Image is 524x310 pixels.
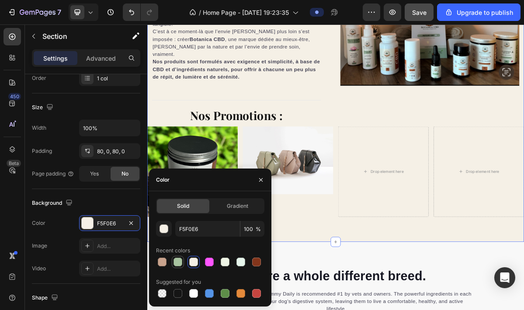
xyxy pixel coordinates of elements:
[203,8,289,17] span: Home Page - [DATE] 19:23:35
[147,24,524,310] iframe: Design area
[97,75,138,83] div: 1 col
[437,3,521,21] button: Upgrade to publish
[7,48,240,76] strong: Nos produits sont formulés avec exigence et simplicité, à base de CBD et d’ingrédients naturels, ...
[90,170,99,178] span: Yes
[32,219,45,227] div: Color
[133,142,259,236] img: image_demo.jpg
[199,8,201,17] span: /
[256,225,261,233] span: %
[97,148,138,155] div: 80, 0, 80, 0
[80,120,140,136] input: Auto
[444,201,490,208] div: Drop element here
[156,278,201,286] div: Suggested for you
[311,201,357,208] div: Drop element here
[444,8,513,17] div: Upgrade to publish
[7,111,242,142] div: Rich Text Editor. Editing area: main
[7,112,241,141] p: Nos Promotions :
[32,147,52,155] div: Padding
[3,3,65,21] button: 7
[32,74,46,82] div: Order
[42,31,114,41] p: Section
[43,54,68,63] p: Settings
[32,292,60,304] div: Shape
[494,267,515,288] div: Open Intercom Messenger
[32,102,55,114] div: Size
[97,242,138,250] div: Add...
[32,265,46,272] div: Video
[8,93,21,100] div: 450
[156,247,190,255] div: Recent colors
[227,202,248,210] span: Gradient
[86,54,116,63] p: Advanced
[123,3,158,21] div: Undo/Redo
[32,170,74,178] div: Page padding
[177,202,189,210] span: Solid
[97,220,122,227] div: F5F0E6
[175,221,240,237] input: Eg: FFFFFF
[57,7,61,17] p: 7
[32,197,74,209] div: Background
[7,160,21,167] div: Beta
[59,17,108,24] strong: Botanica CBD
[412,9,427,16] span: Save
[156,176,170,184] div: Color
[405,3,434,21] button: Save
[97,265,138,273] div: Add...
[32,124,46,132] div: Width
[32,242,47,250] div: Image
[121,170,128,178] span: No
